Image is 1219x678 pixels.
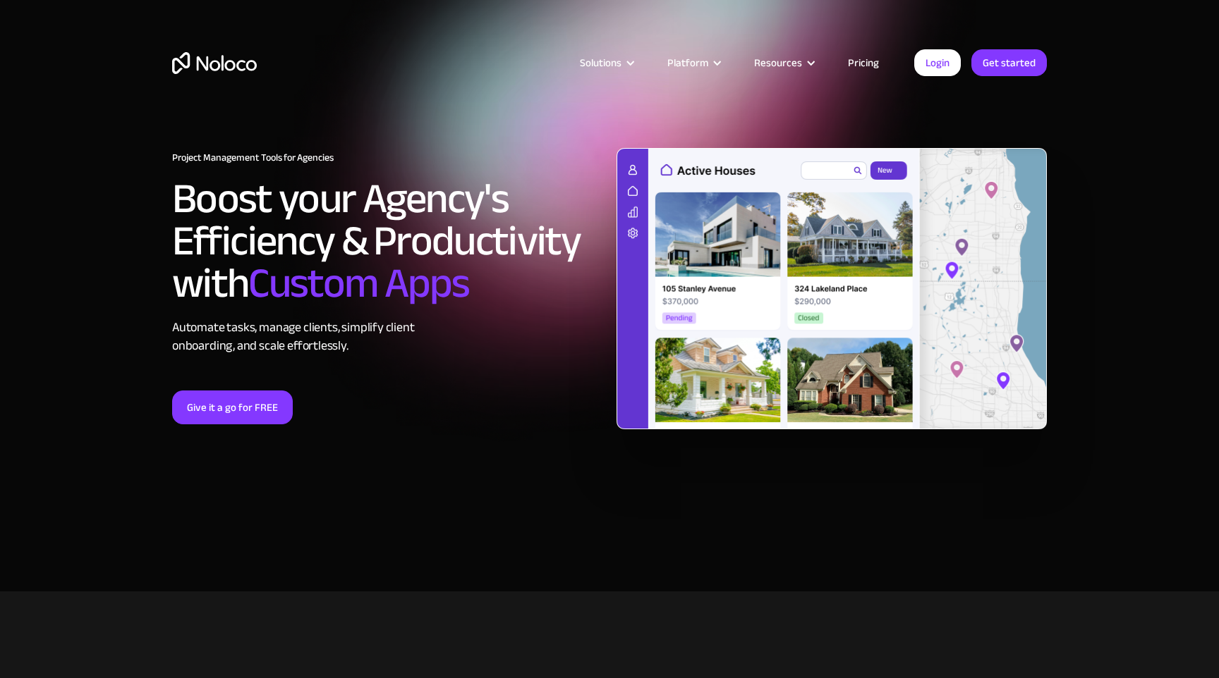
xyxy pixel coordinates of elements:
div: Resources [754,54,802,72]
h2: Boost your Agency's Efficiency & Productivity with [172,178,602,304]
a: Login [914,49,961,76]
div: Solutions [562,54,650,72]
div: Automate tasks, manage clients, simplify client onboarding, and scale effortlessly. [172,319,602,355]
h1: Project Management Tools for Agencies [172,152,602,164]
a: Get started [971,49,1047,76]
a: home [172,52,257,74]
a: Pricing [830,54,897,72]
a: Give it a go for FREE [172,390,293,424]
span: Custom Apps [248,244,470,323]
div: Platform [650,54,736,72]
div: Solutions [580,54,621,72]
div: Resources [736,54,830,72]
div: Platform [667,54,708,72]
